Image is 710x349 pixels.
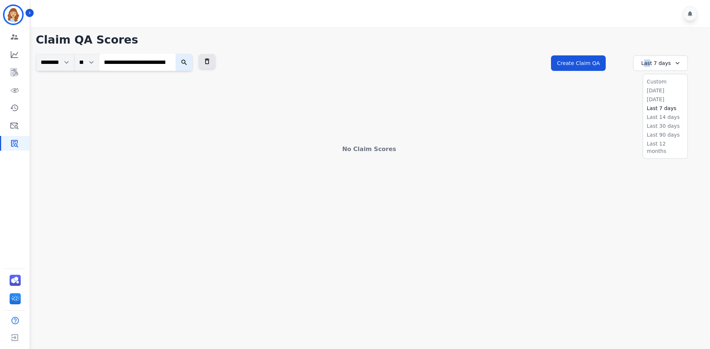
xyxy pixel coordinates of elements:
[647,105,684,112] li: Last 7 days
[36,33,703,47] h1: Claim QA Scores
[647,78,684,85] li: Custom
[647,122,684,130] li: Last 30 days
[647,87,684,94] li: [DATE]
[4,6,22,24] img: Bordered avatar
[647,131,684,138] li: Last 90 days
[36,145,703,154] div: No Claim Scores
[551,55,606,71] button: Create Claim QA
[647,113,684,121] li: Last 14 days
[647,140,684,155] li: Last 12 months
[647,96,684,103] li: [DATE]
[633,55,688,71] div: Last 7 days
